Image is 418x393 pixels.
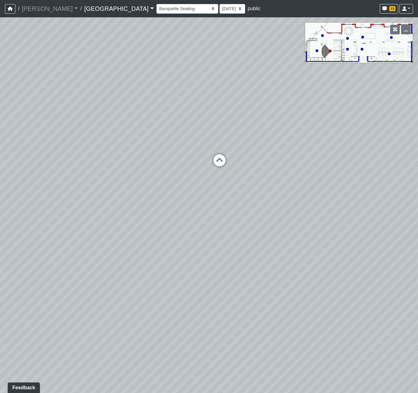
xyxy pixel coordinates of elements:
[380,4,398,14] button: 53
[248,6,261,11] span: public
[84,2,154,15] a: [GEOGRAPHIC_DATA]
[389,6,395,11] span: 53
[22,2,78,15] a: [PERSON_NAME]
[5,381,41,393] iframe: Ybug feedback widget
[78,2,84,15] span: /
[15,2,22,15] span: /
